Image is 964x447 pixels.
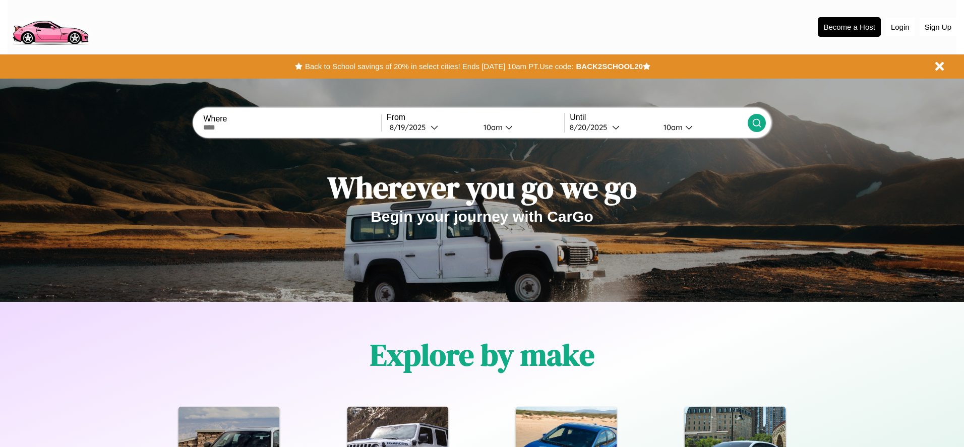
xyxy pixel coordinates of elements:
button: 8/19/2025 [387,122,475,133]
label: From [387,113,564,122]
label: Until [570,113,747,122]
div: 8 / 20 / 2025 [570,122,612,132]
button: Become a Host [818,17,881,37]
div: 10am [478,122,505,132]
button: Sign Up [920,18,956,36]
button: 10am [655,122,747,133]
label: Where [203,114,381,123]
button: Login [886,18,915,36]
div: 10am [658,122,685,132]
button: Back to School savings of 20% in select cities! Ends [DATE] 10am PT.Use code: [303,59,576,74]
button: 10am [475,122,564,133]
b: BACK2SCHOOL20 [576,62,643,71]
h1: Explore by make [370,334,594,375]
div: 8 / 19 / 2025 [390,122,431,132]
img: logo [8,5,93,47]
